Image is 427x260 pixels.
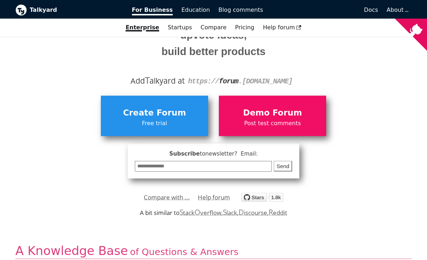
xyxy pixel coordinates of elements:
[214,4,268,16] a: Blog comments
[144,192,190,203] a: Compare with ...
[364,6,378,13] span: Docs
[219,6,263,13] span: Blog comments
[231,21,259,34] a: Pricing
[163,21,196,34] a: Startups
[128,4,177,16] a: For Business
[200,151,258,157] span: to newsletter ? Email:
[239,207,244,217] span: D
[188,77,293,85] code: https:// . [DOMAIN_NAME]
[121,21,163,34] a: Enterprise
[263,24,301,31] span: Help forum
[135,149,292,158] span: Subscribe
[15,4,122,16] a: Talkyard logoTalkyard
[21,75,406,87] div: Add alkyard at
[241,194,283,204] a: Star debiki/talkyard on GitHub
[145,74,150,87] span: T
[269,209,287,217] a: Reddit
[101,96,208,136] a: Create ForumFree trial
[177,4,214,16] a: Education
[259,21,306,34] a: Help forum
[239,209,267,217] a: Discourse
[222,106,323,120] span: Demo Forum
[222,119,323,128] span: Post test comments
[274,161,292,172] button: Send
[223,207,227,217] span: S
[104,106,205,120] span: Create Forum
[21,43,406,60] small: build better products
[223,209,237,217] a: Slack
[269,207,273,217] span: R
[132,6,173,15] span: For Business
[30,5,122,15] b: Talkyard
[181,6,210,13] span: Education
[219,77,238,85] strong: forum
[180,207,183,217] span: S
[198,192,230,203] a: Help forum
[387,6,407,13] a: About
[15,4,27,16] img: Talkyard logo
[104,119,205,128] span: Free trial
[219,96,326,136] a: Demo ForumPost test comments
[241,193,283,202] img: talkyard.svg
[130,246,239,257] span: of Questions & Answers
[268,4,383,16] a: Docs
[195,207,200,217] span: O
[201,24,227,31] a: Compare
[180,209,221,217] a: StackOverflow
[15,243,412,259] h2: A Knowledge Base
